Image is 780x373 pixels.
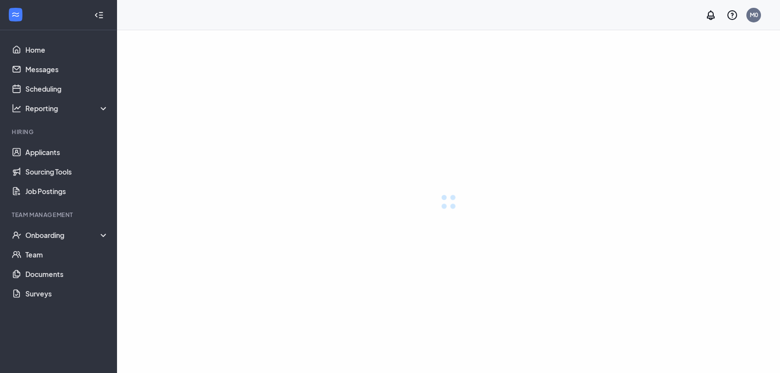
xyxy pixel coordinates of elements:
a: Messages [25,59,109,79]
div: Reporting [25,103,109,113]
div: M0 [750,11,758,19]
div: Team Management [12,211,107,219]
a: Team [25,245,109,264]
a: Documents [25,264,109,284]
a: Home [25,40,109,59]
div: Onboarding [25,230,109,240]
a: Job Postings [25,181,109,201]
svg: QuestionInfo [726,9,738,21]
a: Surveys [25,284,109,303]
svg: UserCheck [12,230,21,240]
a: Sourcing Tools [25,162,109,181]
svg: Notifications [705,9,717,21]
svg: Analysis [12,103,21,113]
svg: Collapse [94,10,104,20]
a: Applicants [25,142,109,162]
svg: WorkstreamLogo [11,10,20,20]
a: Scheduling [25,79,109,98]
div: Hiring [12,128,107,136]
